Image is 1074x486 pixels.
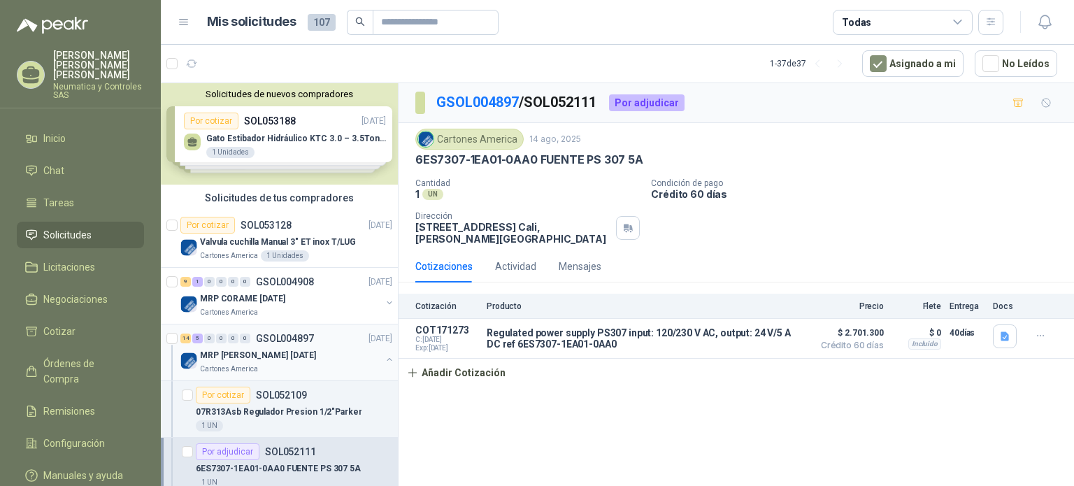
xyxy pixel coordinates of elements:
button: No Leídos [975,50,1057,77]
div: 1 UN [196,420,223,431]
p: 14 ago, 2025 [529,133,581,146]
span: Configuración [43,436,105,451]
p: / SOL052111 [436,92,598,113]
img: Company Logo [418,131,434,147]
p: 6ES7307-1EA01-0AA0 FUENTE PS 307 5A [196,462,361,476]
div: 0 [228,334,238,343]
div: 9 [180,277,191,287]
a: Inicio [17,125,144,152]
p: SOL053128 [241,220,292,230]
p: Cartones America [200,307,258,318]
p: Neumatica y Controles SAS [53,83,144,99]
p: [DATE] [368,332,392,345]
p: Cantidad [415,178,640,188]
div: 0 [216,277,227,287]
p: MRP [PERSON_NAME] [DATE] [200,349,316,362]
span: Crédito 60 días [814,341,884,350]
div: Todas [842,15,871,30]
p: MRP CORAME [DATE] [200,292,285,306]
p: Regulated power supply PS307 input: 120/230 V AC, output: 24 V/5 A DC ref 6ES7307-1EA01-0AA0 [487,327,805,350]
span: Solicitudes [43,227,92,243]
a: Negociaciones [17,286,144,313]
a: Licitaciones [17,254,144,280]
a: GSOL004897 [436,94,519,110]
div: 0 [228,277,238,287]
div: 5 [192,334,203,343]
a: Chat [17,157,144,184]
button: Añadir Cotización [399,359,513,387]
div: UN [422,189,443,200]
p: SOL052111 [265,447,316,457]
div: Por cotizar [180,217,235,234]
img: Company Logo [180,296,197,313]
a: 9 1 0 0 0 0 GSOL004908[DATE] Company LogoMRP CORAME [DATE]Cartones America [180,273,395,318]
a: 14 5 0 0 0 0 GSOL004897[DATE] Company LogoMRP [PERSON_NAME] [DATE]Cartones America [180,330,395,375]
p: Cotización [415,301,478,311]
div: 1 - 37 de 37 [770,52,851,75]
div: 0 [204,334,215,343]
p: 07R313Asb Regulador Presion 1/2"Parker [196,406,361,419]
a: Por cotizarSOL053128[DATE] Company LogoValvula cuchilla Manual 3" ET inox T/LUGCartones America1 ... [161,211,398,268]
a: Tareas [17,190,144,216]
div: Mensajes [559,259,601,274]
p: Docs [993,301,1021,311]
a: Órdenes de Compra [17,350,144,392]
span: search [355,17,365,27]
a: Cotizar [17,318,144,345]
img: Company Logo [180,239,197,256]
button: Solicitudes de nuevos compradores [166,89,392,99]
p: [DATE] [368,276,392,289]
div: Por adjudicar [609,94,685,111]
div: 0 [204,277,215,287]
div: Solicitudes de tus compradores [161,185,398,211]
span: Licitaciones [43,259,95,275]
span: Negociaciones [43,292,108,307]
p: 1 [415,188,420,200]
p: GSOL004897 [256,334,314,343]
p: [DATE] [368,219,392,232]
div: 0 [216,334,227,343]
div: Por adjudicar [196,443,259,460]
p: 6ES7307-1EA01-0AA0 FUENTE PS 307 5A [415,152,643,167]
span: Órdenes de Compra [43,356,131,387]
p: [STREET_ADDRESS] Cali , [PERSON_NAME][GEOGRAPHIC_DATA] [415,221,610,245]
p: GSOL004908 [256,277,314,287]
a: Solicitudes [17,222,144,248]
div: 0 [240,334,250,343]
span: Remisiones [43,403,95,419]
div: 1 [192,277,203,287]
span: Chat [43,163,64,178]
div: Actividad [495,259,536,274]
p: Cartones America [200,250,258,262]
span: $ 2.701.300 [814,324,884,341]
div: 1 Unidades [261,250,309,262]
span: Inicio [43,131,66,146]
p: COT171273 [415,324,478,336]
img: Company Logo [180,352,197,369]
p: Dirección [415,211,610,221]
p: Entrega [950,301,984,311]
span: Exp: [DATE] [415,344,478,352]
div: Solicitudes de nuevos compradoresPor cotizarSOL053188[DATE] Gato Estibador Hidráulico KTC 3.0 – 3... [161,83,398,185]
span: C: [DATE] [415,336,478,344]
p: Producto [487,301,805,311]
p: [PERSON_NAME] [PERSON_NAME] [PERSON_NAME] [53,50,144,80]
a: Configuración [17,430,144,457]
p: Precio [814,301,884,311]
div: Por cotizar [196,387,250,403]
a: Por cotizarSOL05210907R313Asb Regulador Presion 1/2"Parker1 UN [161,381,398,438]
h1: Mis solicitudes [207,12,296,32]
button: Asignado a mi [862,50,964,77]
p: 40 días [950,324,984,341]
span: 107 [308,14,336,31]
div: Incluido [908,338,941,350]
span: Tareas [43,195,74,210]
p: Crédito 60 días [651,188,1068,200]
div: Cartones America [415,129,524,150]
div: 14 [180,334,191,343]
a: Remisiones [17,398,144,424]
p: Condición de pago [651,178,1068,188]
span: Manuales y ayuda [43,468,123,483]
div: 0 [240,277,250,287]
img: Logo peakr [17,17,88,34]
